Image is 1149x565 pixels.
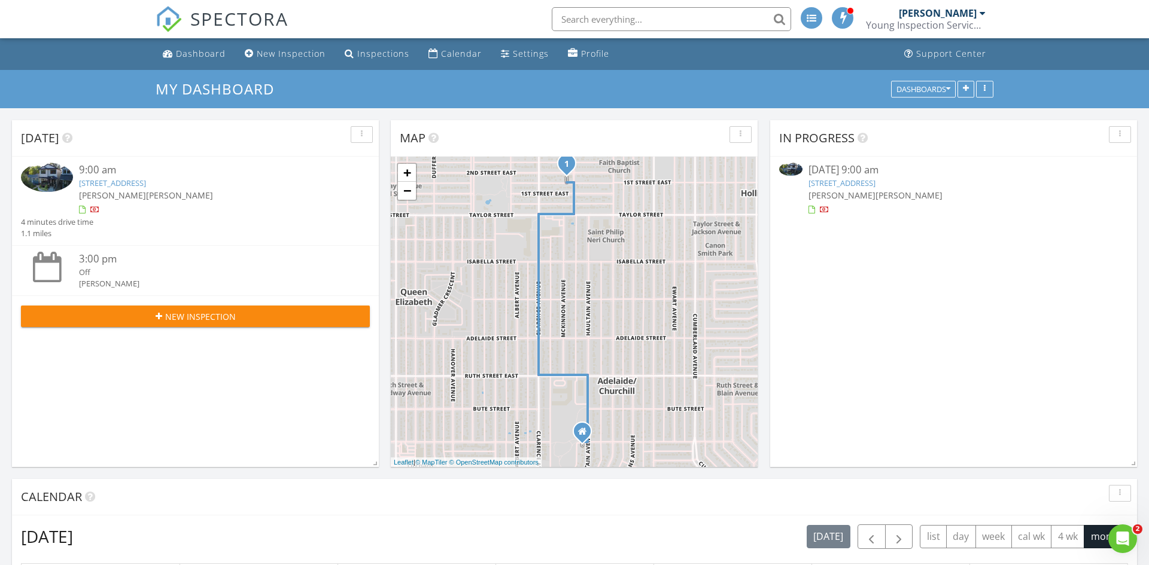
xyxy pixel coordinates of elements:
[899,7,977,19] div: [PERSON_NAME]
[391,457,542,468] div: |
[257,48,326,59] div: New Inspection
[21,130,59,146] span: [DATE]
[79,278,341,289] div: [PERSON_NAME]
[449,459,539,466] a: © OpenStreetMap contributors
[946,525,976,548] button: day
[581,48,609,59] div: Profile
[357,48,409,59] div: Inspections
[21,163,370,239] a: 9:00 am [STREET_ADDRESS] [PERSON_NAME][PERSON_NAME] 4 minutes drive time 1.1 miles
[975,525,1012,548] button: week
[156,16,288,41] a: SPECTORA
[190,6,288,31] span: SPECTORA
[21,488,82,505] span: Calendar
[876,190,943,201] span: [PERSON_NAME]
[891,81,956,97] button: Dashboards
[496,43,554,65] a: Settings
[424,43,487,65] a: Calendar
[79,178,146,188] a: [STREET_ADDRESS]
[916,48,986,59] div: Support Center
[866,19,986,31] div: Young Inspection Services Ltd
[79,252,341,267] div: 3:00 pm
[79,163,341,178] div: 9:00 am
[398,182,416,200] a: Zoom out
[899,43,991,65] a: Support Center
[146,190,213,201] span: [PERSON_NAME]
[240,43,330,65] a: New Inspection
[400,130,425,146] span: Map
[885,524,913,549] button: Next month
[165,310,236,323] span: New Inspection
[398,164,416,182] a: Zoom in
[156,6,182,32] img: The Best Home Inspection Software - Spectora
[1011,525,1052,548] button: cal wk
[896,85,950,93] div: Dashboards
[441,48,482,59] div: Calendar
[564,160,569,169] i: 1
[779,163,1128,216] a: [DATE] 9:00 am [STREET_ADDRESS] [PERSON_NAME][PERSON_NAME]
[779,130,855,146] span: In Progress
[1084,525,1128,548] button: month
[582,431,589,438] div: 2602 Haultain Ave, Saskatoon sk S7J 1V1
[808,163,1099,178] div: [DATE] 9:00 am
[1133,524,1142,534] span: 2
[415,459,448,466] a: © MapTiler
[156,79,284,99] a: My Dashboard
[79,267,341,278] div: Off
[21,306,370,327] button: New Inspection
[552,7,791,31] input: Search everything...
[176,48,226,59] div: Dashboard
[79,190,146,201] span: [PERSON_NAME]
[340,43,414,65] a: Inspections
[21,524,73,548] h2: [DATE]
[808,178,876,188] a: [STREET_ADDRESS]
[21,216,93,228] div: 4 minutes drive time
[21,228,93,239] div: 1.1 miles
[808,190,876,201] span: [PERSON_NAME]
[1108,524,1137,553] iframe: Intercom live chat
[779,163,803,176] img: 9370322%2Fcover_photos%2FA0HxCh2rHp0TDy81yIdz%2Fsmall.9370322-1756395254504
[21,163,73,192] img: 9370322%2Fcover_photos%2FA0HxCh2rHp0TDy81yIdz%2Fsmall.9370322-1756395254504
[563,43,614,65] a: Profile
[567,163,574,170] div: 1036 2nd street east, Saskatoon, SK S7H 1R3
[920,525,947,548] button: list
[513,48,549,59] div: Settings
[1051,525,1084,548] button: 4 wk
[394,459,414,466] a: Leaflet
[807,525,850,548] button: [DATE]
[158,43,230,65] a: Dashboard
[858,524,886,549] button: Previous month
